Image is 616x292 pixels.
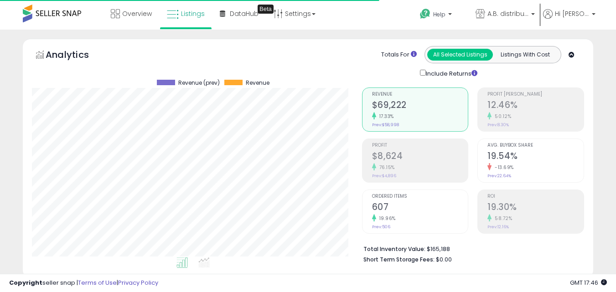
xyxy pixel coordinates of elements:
h2: $69,222 [372,100,468,112]
small: Prev: 12.16% [487,224,509,230]
div: Include Returns [413,68,488,78]
strong: Copyright [9,278,42,287]
span: Listings [181,9,205,18]
h2: 12.46% [487,100,584,112]
div: Totals For [381,51,417,59]
a: Terms of Use [78,278,117,287]
a: Privacy Policy [118,278,158,287]
h2: $8,624 [372,151,468,163]
small: 17.33% [376,113,394,120]
small: Prev: 22.64% [487,173,511,179]
span: A.B. distribution [487,9,528,18]
span: Revenue [246,80,269,86]
b: Total Inventory Value: [363,245,425,253]
button: Listings With Cost [492,49,558,61]
span: DataHub [230,9,259,18]
small: Prev: 8.30% [487,122,509,128]
b: Short Term Storage Fees: [363,256,435,263]
h2: 19.30% [487,202,584,214]
small: Prev: 506 [372,224,390,230]
h2: 19.54% [487,151,584,163]
div: seller snap | | [9,279,158,287]
small: -13.69% [492,164,514,171]
span: Ordered Items [372,194,468,199]
small: 50.12% [492,113,511,120]
span: Revenue (prev) [178,80,220,86]
span: Overview [122,9,152,18]
i: Get Help [419,8,431,20]
span: Hi [PERSON_NAME] [555,9,589,18]
small: Prev: $58,998 [372,122,399,128]
button: All Selected Listings [427,49,493,61]
span: Help [433,10,445,18]
span: Revenue [372,92,468,97]
li: $165,188 [363,243,577,254]
span: ROI [487,194,584,199]
span: 2025-10-14 17:46 GMT [570,278,607,287]
span: Profit [PERSON_NAME] [487,92,584,97]
small: Prev: $4,896 [372,173,396,179]
div: Tooltip anchor [258,5,274,14]
span: Profit [372,143,468,148]
h5: Analytics [46,48,107,63]
small: 76.15% [376,164,395,171]
a: Help [413,1,467,30]
span: $0.00 [436,255,452,264]
a: Hi [PERSON_NAME] [543,9,595,30]
h2: 607 [372,202,468,214]
span: Avg. Buybox Share [487,143,584,148]
small: 58.72% [492,215,512,222]
small: 19.96% [376,215,396,222]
